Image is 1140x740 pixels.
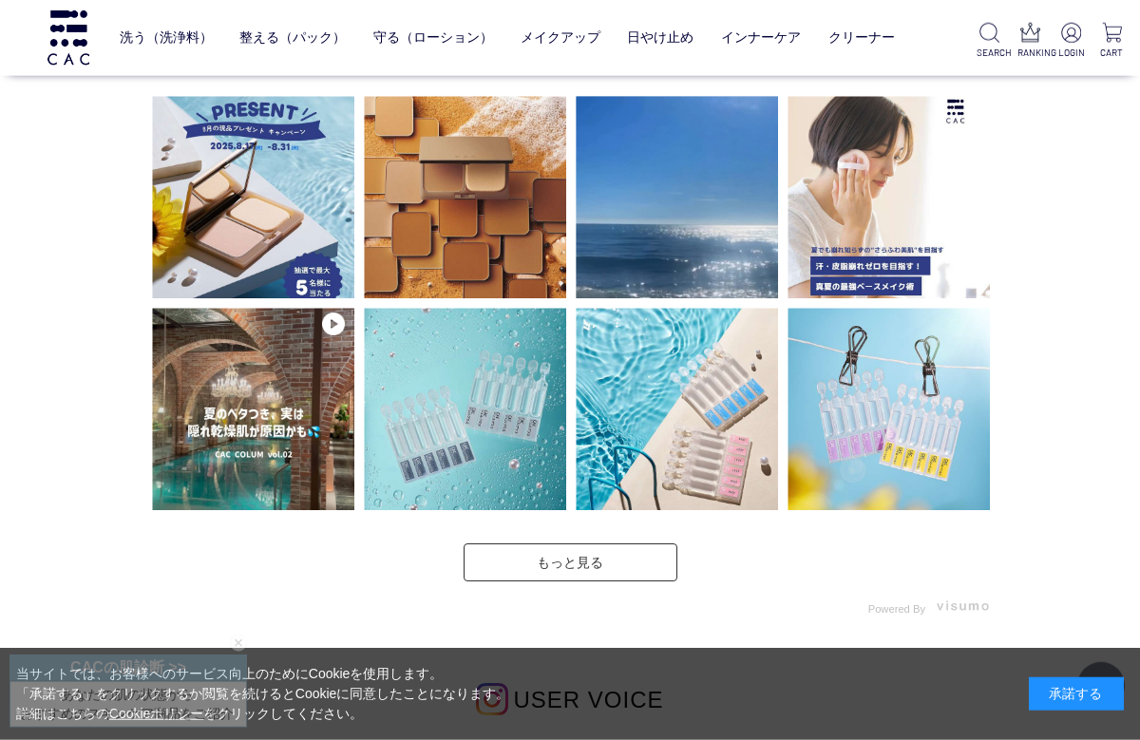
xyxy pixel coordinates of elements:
[788,96,990,298] img: Photo by cac_cosme.official
[1017,23,1043,60] a: RANKING
[120,15,213,60] a: 洗う（洗浄料）
[576,308,778,510] img: Photo by cac_cosme.official
[627,15,693,60] a: 日やけ止め
[828,15,895,60] a: クリーナー
[373,15,493,60] a: 守る（ローション）
[937,600,989,611] img: visumo
[45,10,92,65] img: logo
[721,15,801,60] a: インナーケア
[1058,23,1084,60] a: LOGIN
[152,96,354,298] img: Photo by cac_cosme.official
[1099,46,1125,60] p: CART
[16,664,510,724] div: 当サイトでは、お客様へのサービス向上のためにCookieを使用します。 「承諾する」をクリックするか閲覧を続けるとCookieに同意したことになります。 詳細はこちらの をクリックしてください。
[364,96,566,298] img: Photo by cac_cosme.official
[239,15,346,60] a: 整える（パック）
[464,543,677,581] a: もっと見る
[788,308,990,510] img: Photo by cac_cosme.official
[868,603,925,615] span: Powered By
[1099,23,1125,60] a: CART
[1029,677,1124,711] div: 承諾する
[977,46,1002,60] p: SEARCH
[977,23,1002,60] a: SEARCH
[1017,46,1043,60] p: RANKING
[364,308,566,510] img: Photo by cac_cosme.official
[1058,46,1084,60] p: LOGIN
[152,308,354,510] img: Photo by cac_cosme.official
[521,15,600,60] a: メイクアップ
